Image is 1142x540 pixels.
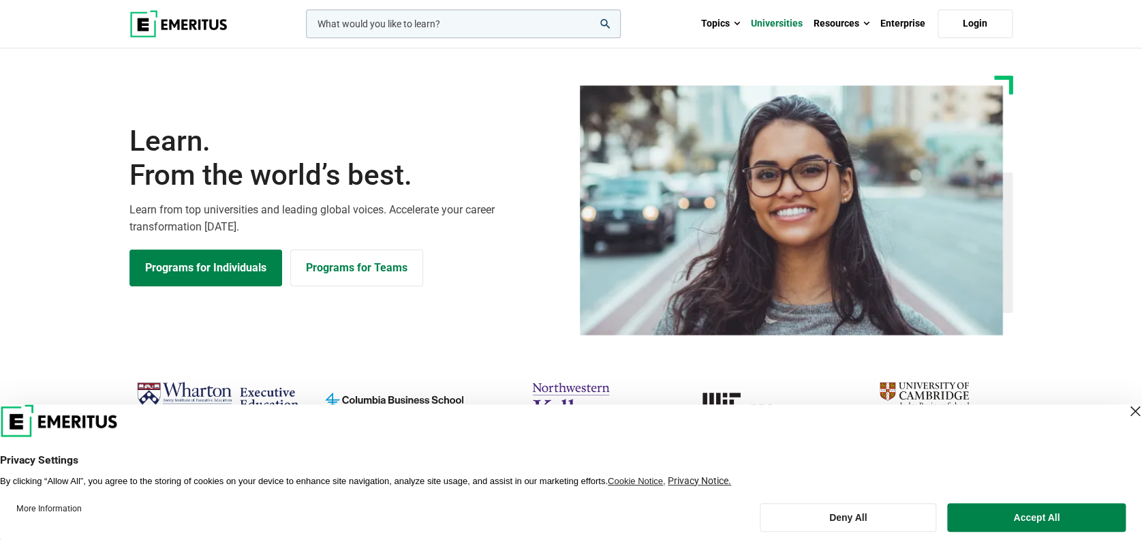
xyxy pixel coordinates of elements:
[129,158,563,192] span: From the world’s best.
[666,376,829,430] img: MIT xPRO
[306,10,621,38] input: woocommerce-product-search-field-0
[136,376,299,417] img: Wharton Executive Education
[290,250,423,286] a: Explore for Business
[313,376,476,430] img: columbia-business-school
[129,201,563,236] p: Learn from top universities and leading global voices. Accelerate your career transformation [DATE].
[129,124,563,193] h1: Learn.
[938,10,1013,38] a: Login
[843,376,1006,430] img: cambridge-judge-business-school
[666,376,829,430] a: MIT-xPRO
[129,250,282,286] a: Explore Programs
[580,85,1003,335] img: Learn from the world's best
[489,376,652,430] img: northwestern-kellogg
